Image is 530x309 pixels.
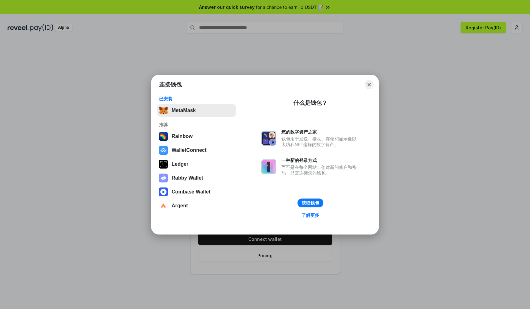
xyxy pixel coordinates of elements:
[157,130,236,143] button: Rainbow
[293,99,327,107] div: 什么是钱包？
[172,203,188,209] div: Argent
[159,174,168,182] img: svg+xml,%3Csvg%20xmlns%3D%22http%3A%2F%2Fwww.w3.org%2F2000%2Fsvg%22%20fill%3D%22none%22%20viewBox...
[159,132,168,141] img: svg+xml,%3Csvg%20width%3D%22120%22%20height%3D%22120%22%20viewBox%3D%220%200%20120%20120%22%20fil...
[261,159,276,174] img: svg+xml,%3Csvg%20xmlns%3D%22http%3A%2F%2Fwww.w3.org%2F2000%2Fsvg%22%20fill%3D%22none%22%20viewBox...
[159,187,168,196] img: svg+xml,%3Csvg%20width%3D%2228%22%20height%3D%2228%22%20viewBox%3D%220%200%2028%2028%22%20fill%3D...
[365,80,374,89] button: Close
[172,189,210,195] div: Coinbase Wallet
[157,172,236,184] button: Rabby Wallet
[261,131,276,146] img: svg+xml,%3Csvg%20xmlns%3D%22http%3A%2F%2Fwww.w3.org%2F2000%2Fsvg%22%20fill%3D%22none%22%20viewBox...
[159,146,168,155] img: svg+xml,%3Csvg%20width%3D%2228%22%20height%3D%2228%22%20viewBox%3D%220%200%2028%2028%22%20fill%3D...
[157,158,236,170] button: Ledger
[159,96,234,102] div: 已安装
[157,186,236,198] button: Coinbase Wallet
[172,161,188,167] div: Ledger
[298,211,323,219] a: 了解更多
[159,106,168,115] img: svg+xml,%3Csvg%20fill%3D%22none%22%20height%3D%2233%22%20viewBox%3D%220%200%2035%2033%22%20width%...
[281,129,360,135] div: 您的数字资产之家
[157,104,236,117] button: MetaMask
[172,134,193,139] div: Rainbow
[159,160,168,169] img: svg+xml,%3Csvg%20xmlns%3D%22http%3A%2F%2Fwww.w3.org%2F2000%2Fsvg%22%20width%3D%2228%22%20height%3...
[302,212,319,218] div: 了解更多
[172,175,203,181] div: Rabby Wallet
[281,157,360,163] div: 一种新的登录方式
[172,108,196,113] div: MetaMask
[281,136,360,147] div: 钱包用于发送、接收、存储和显示像以太坊和NFT这样的数字资产。
[297,199,323,207] button: 获取钱包
[302,200,319,206] div: 获取钱包
[157,144,236,157] button: WalletConnect
[159,201,168,210] img: svg+xml,%3Csvg%20width%3D%2228%22%20height%3D%2228%22%20viewBox%3D%220%200%2028%2028%22%20fill%3D...
[172,147,207,153] div: WalletConnect
[159,81,182,88] h1: 连接钱包
[157,199,236,212] button: Argent
[159,122,234,128] div: 推荐
[281,164,360,176] div: 而不是在每个网站上创建新的账户和密码，只需连接您的钱包。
